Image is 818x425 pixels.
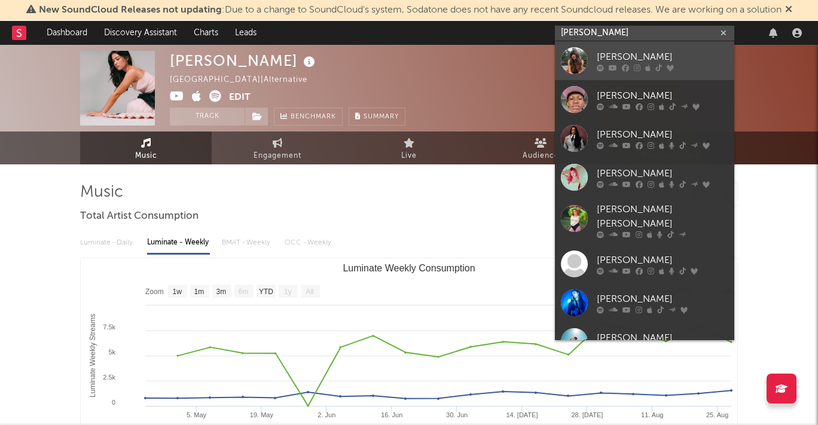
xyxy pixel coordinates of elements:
text: 1y [284,288,292,296]
a: [PERSON_NAME] [555,41,734,80]
text: 5k [108,348,115,356]
span: Summary [364,114,399,120]
text: All [306,288,313,296]
button: Track [170,108,245,126]
div: [PERSON_NAME] [597,253,728,267]
span: Music [135,149,157,163]
text: 30. Jun [446,411,468,418]
a: [PERSON_NAME] [555,80,734,119]
text: 25. Aug [706,411,728,418]
span: Audience [523,149,559,163]
a: [PERSON_NAME] [555,283,734,322]
button: Edit [229,90,251,105]
a: [PERSON_NAME] [555,322,734,361]
text: YTD [259,288,273,296]
span: New SoundCloud Releases not updating [39,5,222,15]
a: [PERSON_NAME] [555,119,734,158]
input: Search for artists [555,26,734,41]
div: [PERSON_NAME] [597,292,728,306]
span: Engagement [254,149,301,163]
text: 16. Jun [381,411,402,418]
a: Dashboard [38,21,96,45]
text: 28. [DATE] [571,411,603,418]
text: 5. May [187,411,207,418]
text: 14. [DATE] [506,411,538,418]
a: Discovery Assistant [96,21,185,45]
a: [PERSON_NAME] [PERSON_NAME] [555,197,734,244]
text: 11. Aug [641,411,663,418]
a: Engagement [212,132,343,164]
a: [PERSON_NAME] [555,158,734,197]
text: Zoom [145,288,164,296]
span: : Due to a change to SoundCloud's system, Sodatone does not have any recent Soundcloud releases. ... [39,5,782,15]
div: [PERSON_NAME] [597,88,728,103]
text: 3m [216,288,227,296]
a: Leads [227,21,265,45]
div: [PERSON_NAME] [597,166,728,181]
text: Luminate Weekly Consumption [343,263,475,273]
text: 2.5k [103,374,115,381]
div: [PERSON_NAME] [PERSON_NAME] [597,203,728,231]
a: Live [343,132,475,164]
span: Live [401,149,417,163]
text: 7.5k [103,323,115,331]
text: 1m [194,288,204,296]
span: Benchmark [291,110,336,124]
div: [PERSON_NAME] [170,51,318,71]
span: Dismiss [785,5,792,15]
div: [PERSON_NAME] [597,331,728,345]
text: 19. May [250,411,274,418]
text: Luminate Weekly Streams [88,314,97,398]
a: Music [80,132,212,164]
a: Benchmark [274,108,343,126]
div: Luminate - Weekly [147,233,210,253]
button: Summary [349,108,405,126]
div: [PERSON_NAME] [597,50,728,64]
a: Audience [475,132,606,164]
div: [PERSON_NAME] [597,127,728,142]
a: Charts [185,21,227,45]
a: [PERSON_NAME] [555,244,734,283]
text: 1w [173,288,182,296]
text: 6m [239,288,249,296]
span: Total Artist Consumption [80,209,199,224]
text: 2. Jun [318,411,335,418]
text: 0 [112,399,115,406]
div: [GEOGRAPHIC_DATA] | Alternative [170,73,321,87]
